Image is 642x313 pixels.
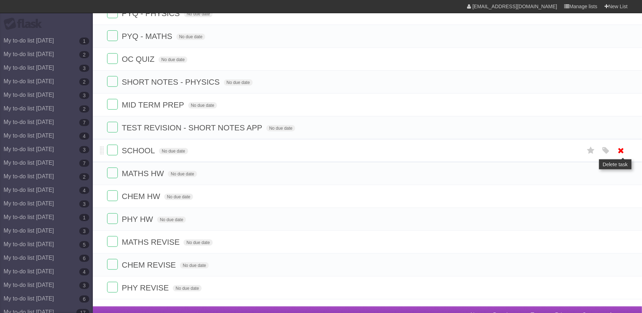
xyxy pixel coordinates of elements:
span: No due date [159,56,187,63]
span: No due date [157,217,186,223]
b: 4 [79,133,89,140]
b: 3 [79,65,89,72]
label: Done [107,282,118,293]
span: No due date [180,262,209,269]
b: 3 [79,282,89,289]
span: PYQ - PHYSICS [122,9,182,18]
label: Done [107,213,118,224]
label: Done [107,122,118,133]
b: 4 [79,268,89,275]
b: 7 [79,160,89,167]
b: 2 [79,78,89,85]
label: Done [107,259,118,270]
span: OC QUIZ [122,55,156,64]
span: SHORT NOTES - PHYSICS [122,78,221,86]
span: PHY REVISE [122,283,171,292]
span: SCHOOL [122,146,157,155]
span: MATHS REVISE [122,238,181,247]
b: 2 [79,173,89,180]
span: No due date [184,239,212,246]
span: No due date [224,79,253,86]
label: Done [107,145,118,155]
span: MID TERM PREP [122,100,186,109]
span: CHEM HW [122,192,162,201]
b: 4 [79,187,89,194]
b: 5 [79,241,89,248]
span: No due date [173,285,202,292]
span: TEST REVISION - SHORT NOTES APP [122,123,264,132]
span: CHEM REVISE [122,260,178,269]
b: 1 [79,214,89,221]
span: No due date [184,11,213,17]
b: 2 [79,105,89,113]
label: Done [107,99,118,110]
b: 1 [79,38,89,45]
b: 2 [79,51,89,58]
span: No due date [188,102,217,109]
label: Star task [584,145,598,156]
span: MATHS HW [122,169,166,178]
label: Done [107,76,118,87]
b: 6 [79,295,89,303]
label: Done [107,190,118,201]
label: Done [107,168,118,178]
span: PYQ - MATHS [122,32,174,41]
span: No due date [266,125,295,131]
span: No due date [176,34,205,40]
span: PHY HW [122,215,155,224]
label: Done [107,30,118,41]
b: 7 [79,119,89,126]
b: 6 [79,255,89,262]
b: 3 [79,200,89,208]
span: No due date [164,194,193,200]
b: 3 [79,92,89,99]
div: Flask [4,18,46,30]
span: No due date [168,171,197,177]
b: 3 [79,146,89,153]
b: 3 [79,228,89,235]
label: Done [107,53,118,64]
label: Done [107,236,118,247]
span: No due date [159,148,188,154]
